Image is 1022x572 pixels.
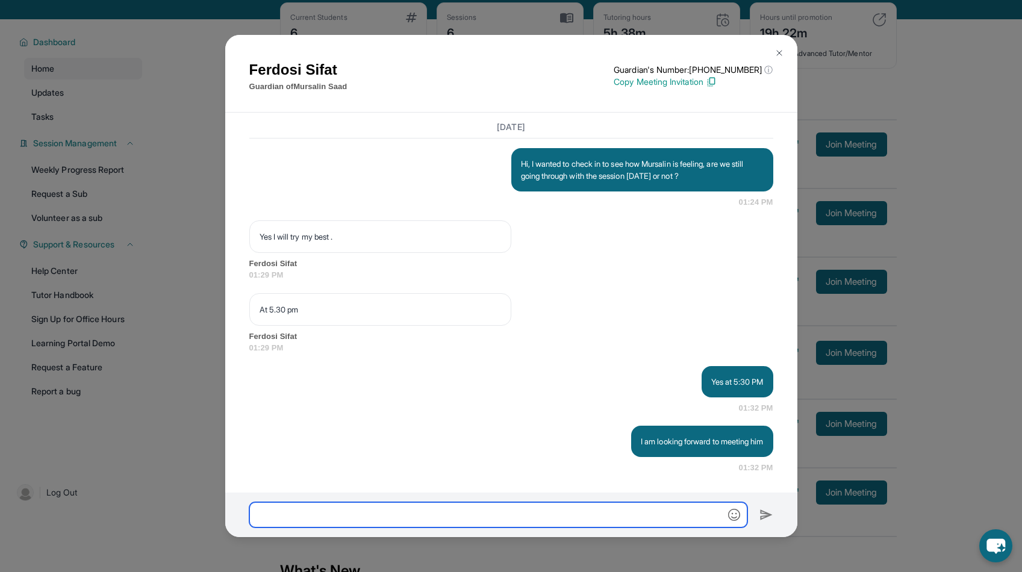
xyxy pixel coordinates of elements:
button: chat-button [979,529,1012,562]
p: At 5.30 pm [260,303,501,316]
span: 01:29 PM [249,269,773,281]
span: 01:32 PM [739,402,773,414]
h3: [DATE] [249,121,773,133]
p: I am looking forward to meeting him [641,435,763,447]
span: ⓘ [764,64,773,76]
p: Yes I will try my best . [260,231,501,243]
p: Guardian's Number: [PHONE_NUMBER] [614,64,773,76]
p: Copy Meeting Invitation [614,76,773,88]
img: Emoji [728,509,740,521]
span: Ferdosi Sifat [249,331,773,343]
p: Yes at 5:30 PM [711,376,764,388]
img: Send icon [759,508,773,522]
img: Copy Icon [706,76,717,87]
p: Guardian of Mursalin Saad [249,81,347,93]
span: 01:29 PM [249,342,773,354]
span: 01:24 PM [739,196,773,208]
p: Hi, I wanted to check in to see how Mursalin is feeling, are we still going through with the sess... [521,158,764,182]
span: 01:32 PM [739,462,773,474]
span: Ferdosi Sifat [249,258,773,270]
h1: Ferdosi Sifat [249,59,347,81]
img: Close Icon [774,48,784,58]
